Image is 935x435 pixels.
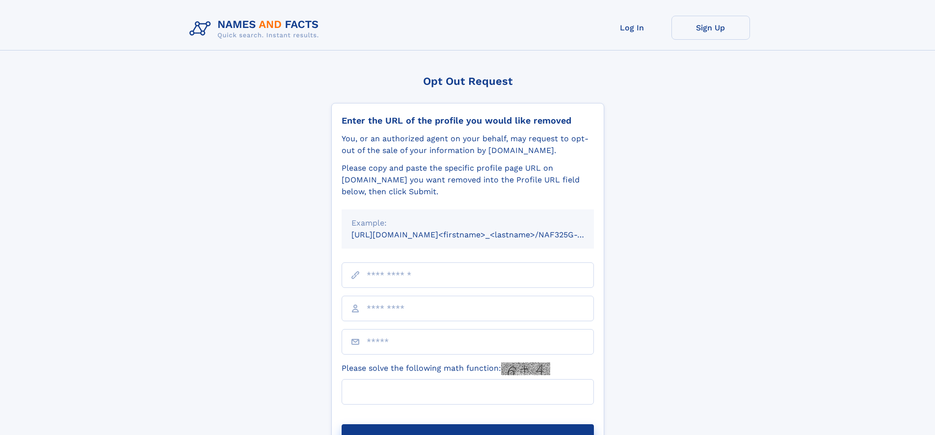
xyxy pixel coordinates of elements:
[351,217,584,229] div: Example:
[593,16,671,40] a: Log In
[342,133,594,156] div: You, or an authorized agent on your behalf, may request to opt-out of the sale of your informatio...
[671,16,750,40] a: Sign Up
[351,230,613,239] small: [URL][DOMAIN_NAME]<firstname>_<lastname>/NAF325G-xxxxxxxx
[342,162,594,198] div: Please copy and paste the specific profile page URL on [DOMAIN_NAME] you want removed into the Pr...
[342,362,550,375] label: Please solve the following math function:
[186,16,327,42] img: Logo Names and Facts
[342,115,594,126] div: Enter the URL of the profile you would like removed
[331,75,604,87] div: Opt Out Request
